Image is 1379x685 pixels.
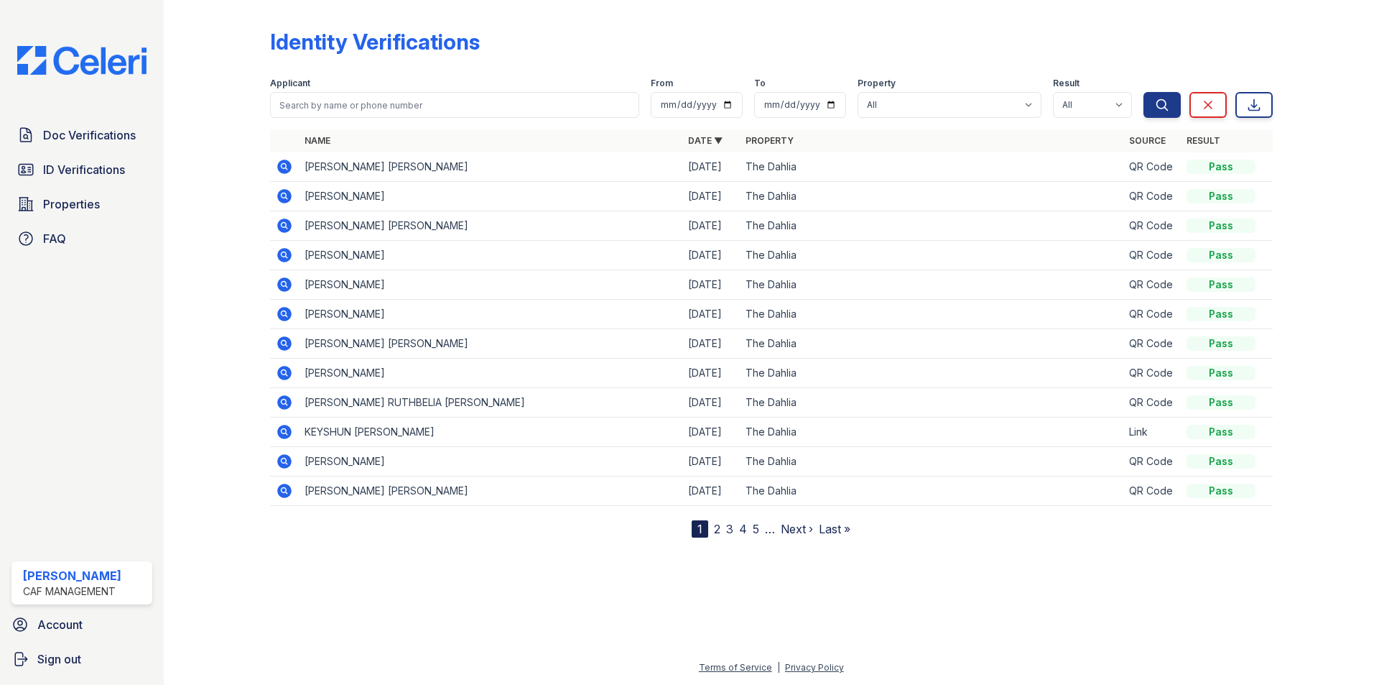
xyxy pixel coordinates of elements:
a: Terms of Service [699,662,772,673]
td: QR Code [1123,329,1181,359]
input: Search by name or phone number [270,92,639,118]
div: [PERSON_NAME] [23,567,121,584]
a: 2 [714,522,720,536]
td: [DATE] [682,418,740,447]
td: The Dahlia [740,477,1123,506]
div: Pass [1187,484,1255,498]
td: QR Code [1123,182,1181,211]
td: QR Code [1123,359,1181,388]
td: Link [1123,418,1181,447]
a: ID Verifications [11,155,152,184]
div: CAF Management [23,584,121,599]
a: Property [746,135,794,146]
a: Sign out [6,645,158,673]
td: The Dahlia [740,300,1123,329]
label: From [651,78,673,89]
td: The Dahlia [740,359,1123,388]
td: [DATE] [682,359,740,388]
div: Pass [1187,277,1255,292]
td: [PERSON_NAME] [299,182,682,211]
td: The Dahlia [740,418,1123,447]
td: QR Code [1123,447,1181,477]
div: Pass [1187,336,1255,351]
td: [DATE] [682,447,740,477]
a: Result [1187,135,1220,146]
td: The Dahlia [740,388,1123,418]
a: Name [305,135,330,146]
div: | [777,662,780,673]
td: QR Code [1123,241,1181,270]
a: Account [6,610,158,639]
a: Properties [11,190,152,219]
div: Pass [1187,425,1255,439]
span: … [765,520,775,538]
label: Result [1053,78,1079,89]
span: ID Verifications [43,161,125,178]
a: Date ▼ [688,135,723,146]
td: QR Code [1123,152,1181,182]
a: Privacy Policy [785,662,844,673]
td: [PERSON_NAME] [PERSON_NAME] [299,152,682,182]
a: 3 [726,522,733,536]
span: FAQ [43,230,66,247]
td: QR Code [1123,211,1181,241]
td: [DATE] [682,241,740,270]
div: Pass [1187,366,1255,380]
a: 5 [753,522,759,536]
span: Account [37,616,83,633]
td: [DATE] [682,182,740,211]
td: KEYSHUN [PERSON_NAME] [299,418,682,447]
td: The Dahlia [740,241,1123,270]
img: CE_Logo_Blue-a8612792a0a2168367f1c8372b55b34899dd931a85d93a1a3d3e32e68fde9ad4.png [6,46,158,75]
td: The Dahlia [740,152,1123,182]
td: The Dahlia [740,270,1123,300]
td: [DATE] [682,388,740,418]
a: Last » [819,522,850,536]
td: [DATE] [682,211,740,241]
td: QR Code [1123,270,1181,300]
td: [PERSON_NAME] [PERSON_NAME] [299,329,682,359]
div: 1 [692,520,708,538]
span: Doc Verifications [43,127,136,144]
div: Pass [1187,307,1255,321]
td: The Dahlia [740,182,1123,211]
td: [PERSON_NAME] [299,359,682,388]
td: [DATE] [682,270,740,300]
div: Pass [1187,454,1255,469]
td: [DATE] [682,300,740,329]
td: QR Code [1123,300,1181,329]
td: [PERSON_NAME] [PERSON_NAME] [299,477,682,506]
div: Pass [1187,189,1255,203]
span: Properties [43,196,100,213]
td: [PERSON_NAME] [299,241,682,270]
td: [PERSON_NAME] [299,270,682,300]
td: [PERSON_NAME] [299,447,682,477]
td: The Dahlia [740,447,1123,477]
a: 4 [739,522,747,536]
label: To [754,78,766,89]
span: Sign out [37,650,81,668]
div: Pass [1187,248,1255,262]
td: The Dahlia [740,211,1123,241]
td: [DATE] [682,477,740,506]
td: QR Code [1123,388,1181,418]
a: Source [1129,135,1166,146]
label: Applicant [270,78,310,89]
td: [PERSON_NAME] RUTHBELIA [PERSON_NAME] [299,388,682,418]
a: FAQ [11,224,152,253]
div: Identity Verifications [270,29,480,55]
a: Next › [781,522,813,536]
td: [DATE] [682,152,740,182]
div: Pass [1187,395,1255,410]
td: [PERSON_NAME] [299,300,682,329]
td: [PERSON_NAME] [PERSON_NAME] [299,211,682,241]
td: QR Code [1123,477,1181,506]
div: Pass [1187,160,1255,174]
td: [DATE] [682,329,740,359]
div: Pass [1187,219,1255,233]
td: The Dahlia [740,329,1123,359]
a: Doc Verifications [11,121,152,150]
label: Property [858,78,896,89]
